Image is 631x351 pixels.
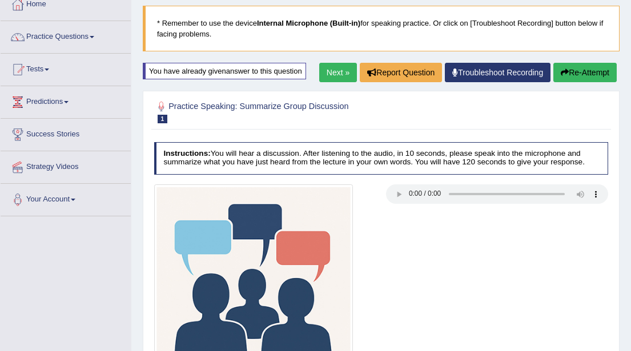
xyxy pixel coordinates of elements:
[1,21,131,50] a: Practice Questions
[1,151,131,180] a: Strategy Videos
[1,184,131,212] a: Your Account
[154,99,436,123] h2: Practice Speaking: Summarize Group Discussion
[158,115,168,123] span: 1
[445,63,550,82] a: Troubleshoot Recording
[154,142,609,175] h4: You will hear a discussion. After listening to the audio, in 10 seconds, please speak into the mi...
[143,63,306,79] div: You have already given answer to this question
[143,6,620,51] blockquote: * Remember to use the device for speaking practice. Or click on [Troubleshoot Recording] button b...
[163,149,210,158] b: Instructions:
[1,86,131,115] a: Predictions
[319,63,357,82] a: Next »
[1,54,131,82] a: Tests
[360,63,442,82] button: Report Question
[553,63,617,82] button: Re-Attempt
[1,119,131,147] a: Success Stories
[257,19,360,27] b: Internal Microphone (Built-in)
